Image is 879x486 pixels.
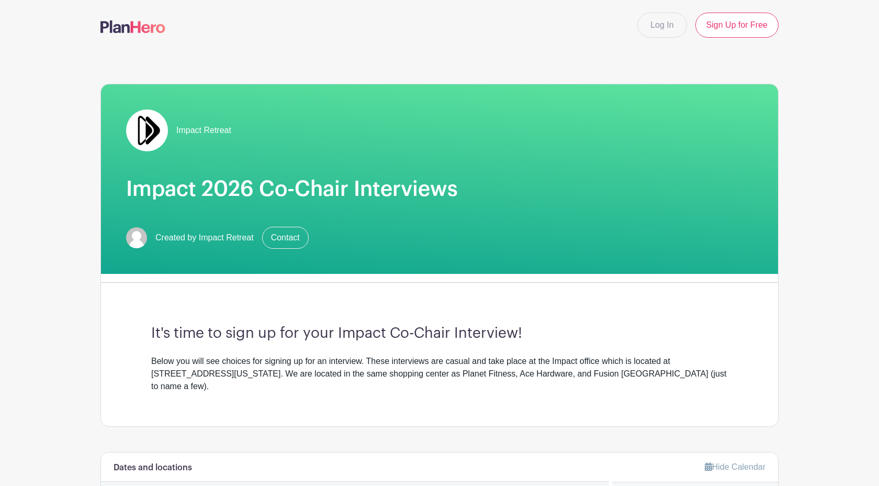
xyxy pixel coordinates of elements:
a: Contact [262,227,309,249]
span: Created by Impact Retreat [155,231,254,244]
span: Impact Retreat [176,124,231,137]
h6: Dates and locations [114,463,192,473]
a: Sign Up for Free [695,13,779,38]
img: logo-507f7623f17ff9eddc593b1ce0a138ce2505c220e1c5a4e2b4648c50719b7d32.svg [100,20,165,33]
div: Below you will see choices for signing up for an interview. These interviews are casual and take ... [151,355,728,393]
a: Log In [637,13,686,38]
img: default-ce2991bfa6775e67f084385cd625a349d9dcbb7a52a09fb2fda1e96e2d18dcdb.png [126,227,147,248]
h1: Impact 2026 Co-Chair Interviews [126,176,753,202]
img: Double%20Arrow%20Logo.jpg [126,109,168,151]
h3: It's time to sign up for your Impact Co-Chair Interview! [151,325,728,343]
a: Hide Calendar [705,462,765,471]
